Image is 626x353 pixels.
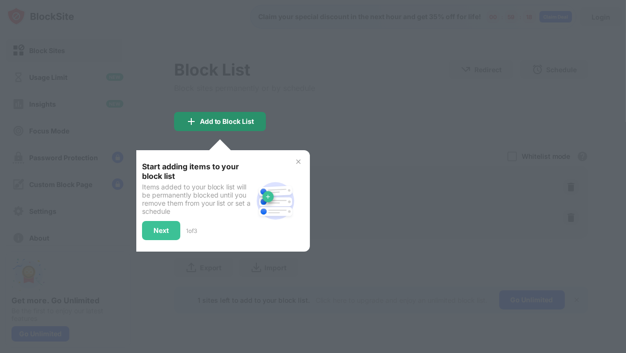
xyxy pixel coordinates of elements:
[142,162,253,181] div: Start adding items to your block list
[154,227,169,234] div: Next
[200,118,254,125] div: Add to Block List
[186,227,197,234] div: 1 of 3
[142,183,253,215] div: Items added to your block list will be permanently blocked until you remove them from your list o...
[295,158,302,165] img: x-button.svg
[253,178,298,224] img: block-site.svg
